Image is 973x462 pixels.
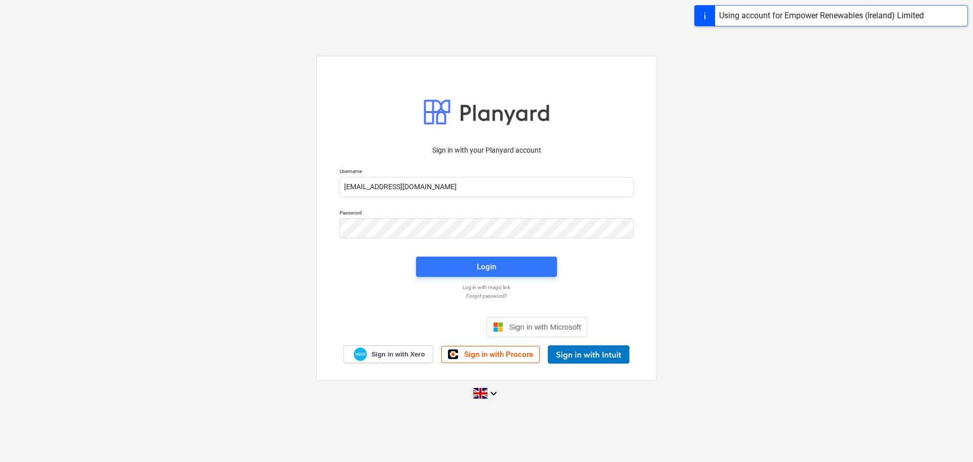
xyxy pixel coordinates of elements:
[416,257,557,277] button: Login
[477,260,496,273] div: Login
[340,177,633,197] input: Username
[334,293,639,299] a: Forgot password?
[441,346,540,363] a: Sign in with Procore
[381,316,483,338] iframe: Sign in with Google Button
[354,347,367,361] img: Xero logo
[340,209,633,218] p: Password
[340,168,633,176] p: Username
[719,10,924,22] div: Using account for Empower Renewables (Ireland) Limited
[488,387,500,400] i: keyboard_arrow_down
[464,350,533,359] span: Sign in with Procore
[493,322,503,332] img: Microsoft logo
[340,145,633,156] p: Sign in with your Planyard account
[334,284,639,291] a: Log in with magic link
[509,323,581,331] span: Sign in with Microsoft
[371,350,425,359] span: Sign in with Xero
[344,345,434,363] a: Sign in with Xero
